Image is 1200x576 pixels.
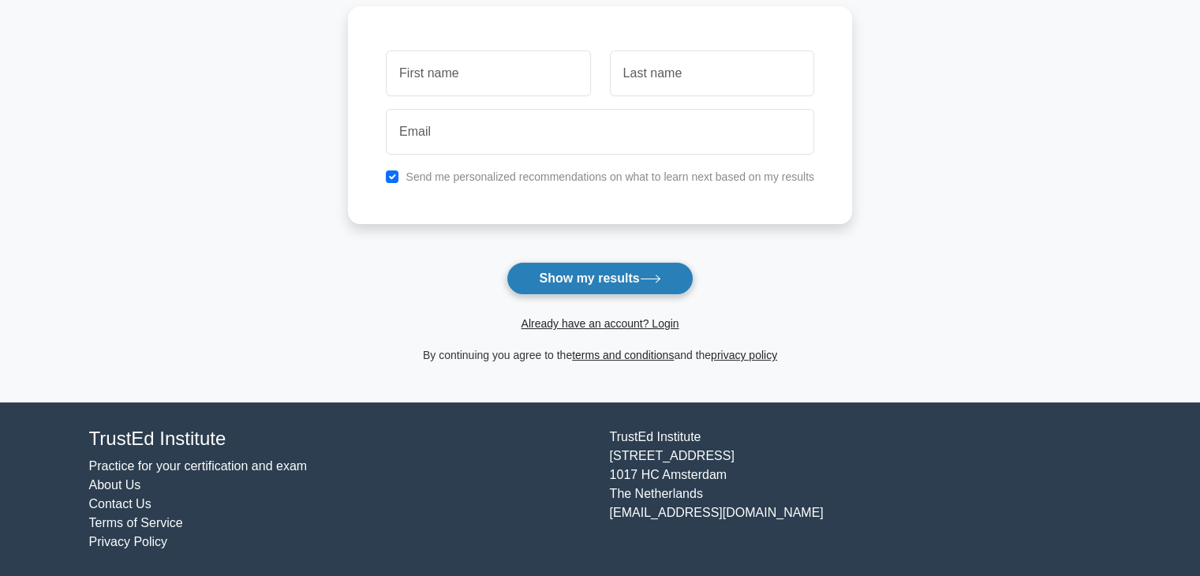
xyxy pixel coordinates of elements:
div: By continuing you agree to the and the [338,346,862,365]
a: Already have an account? Login [521,317,679,330]
input: Email [386,109,814,155]
input: First name [386,50,590,96]
h4: TrustEd Institute [89,428,591,451]
a: terms and conditions [572,349,674,361]
a: privacy policy [711,349,777,361]
input: Last name [610,50,814,96]
a: Practice for your certification and exam [89,459,308,473]
div: TrustEd Institute [STREET_ADDRESS] 1017 HC Amsterdam The Netherlands [EMAIL_ADDRESS][DOMAIN_NAME] [600,428,1121,552]
a: Terms of Service [89,516,183,529]
a: Privacy Policy [89,535,168,548]
a: About Us [89,478,141,492]
button: Show my results [507,262,693,295]
a: Contact Us [89,497,151,511]
label: Send me personalized recommendations on what to learn next based on my results [406,170,814,183]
